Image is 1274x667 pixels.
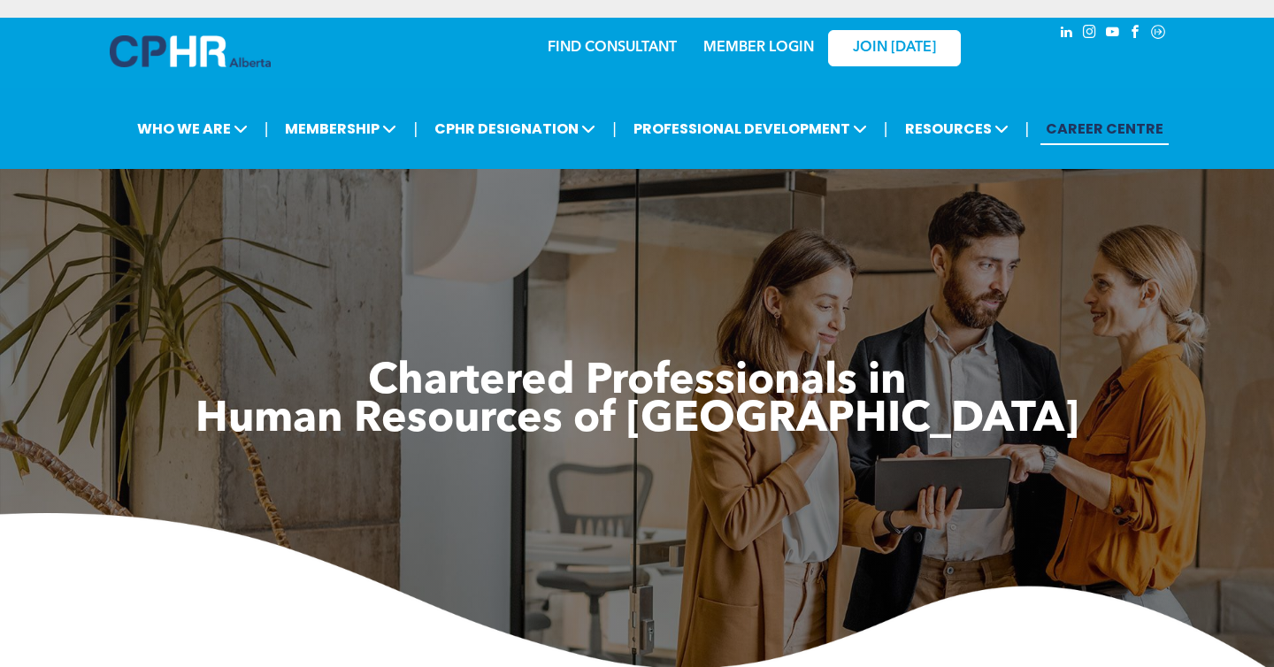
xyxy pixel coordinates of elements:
a: JOIN [DATE] [828,30,961,66]
li: | [413,111,418,147]
a: CAREER CENTRE [1040,112,1169,145]
li: | [884,111,888,147]
li: | [612,111,617,147]
span: WHO WE ARE [132,112,253,145]
span: RESOURCES [900,112,1014,145]
img: A blue and white logo for cp alberta [110,35,271,67]
a: youtube [1102,22,1122,46]
span: PROFESSIONAL DEVELOPMENT [628,112,872,145]
a: MEMBER LOGIN [703,41,814,55]
a: FIND CONSULTANT [548,41,677,55]
span: JOIN [DATE] [853,40,936,57]
a: Social network [1148,22,1168,46]
span: CPHR DESIGNATION [429,112,601,145]
span: Chartered Professionals in [368,361,907,403]
li: | [1025,111,1030,147]
span: MEMBERSHIP [280,112,402,145]
a: linkedin [1056,22,1076,46]
span: Human Resources of [GEOGRAPHIC_DATA] [196,399,1078,441]
a: instagram [1079,22,1099,46]
a: facebook [1125,22,1145,46]
li: | [265,111,269,147]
